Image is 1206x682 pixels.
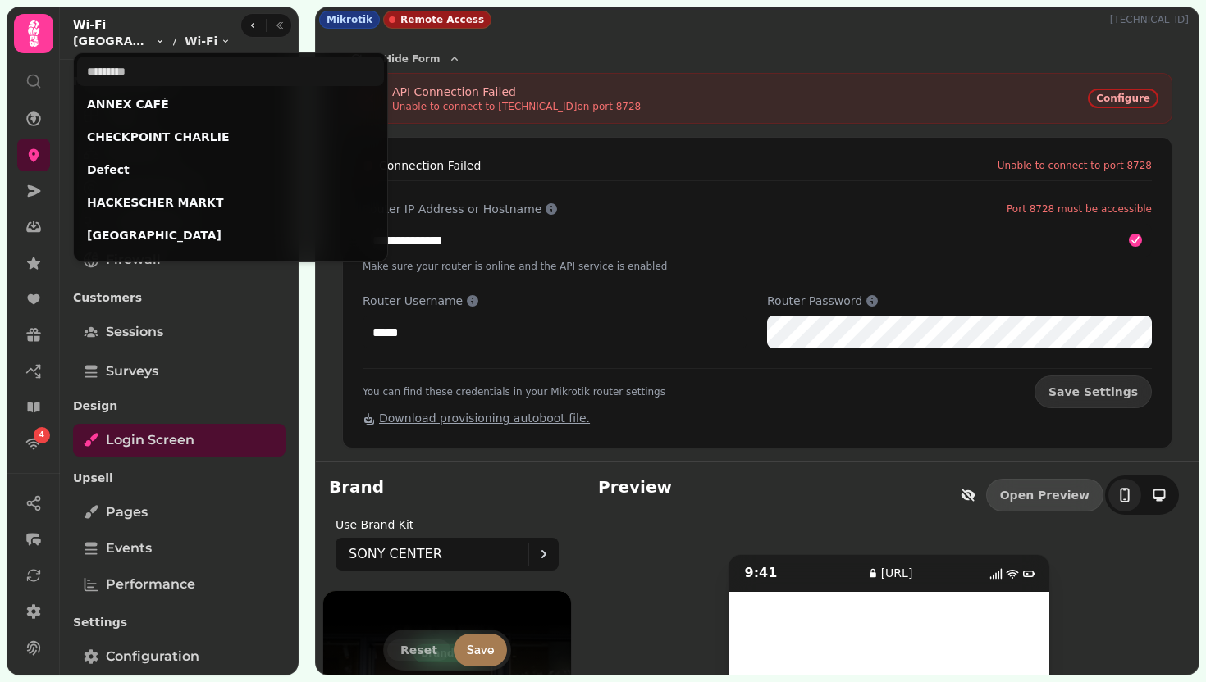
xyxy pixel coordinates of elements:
a: MITTE [87,260,374,276]
a: ANNEX CAFÉ [87,96,374,112]
a: CHECKPOINT CHARLIE [87,129,374,145]
a: Defect [87,161,374,178]
a: HACKESCHER MARKT [87,194,374,211]
a: [GEOGRAPHIC_DATA] [87,227,374,243]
